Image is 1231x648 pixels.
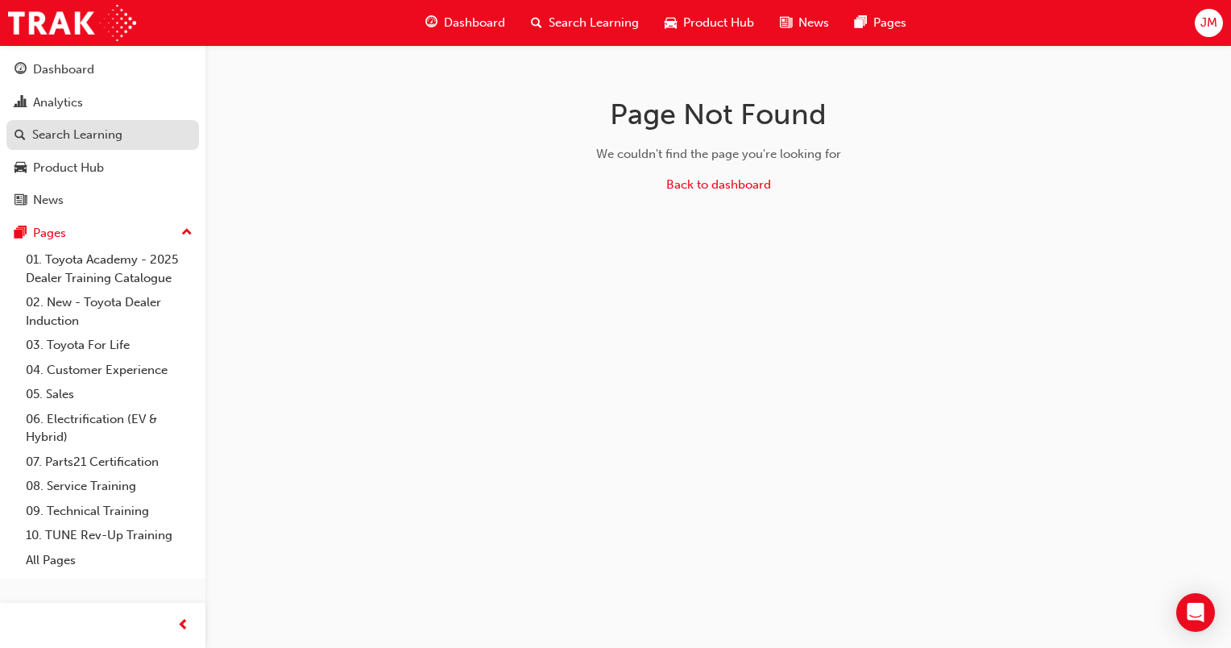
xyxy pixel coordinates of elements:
span: car-icon [665,13,677,33]
a: search-iconSearch Learning [518,6,652,39]
a: pages-iconPages [842,6,919,39]
span: JM [1200,14,1217,32]
a: 08. Service Training [19,474,199,499]
a: 05. Sales [19,382,199,407]
button: Pages [6,218,199,248]
a: All Pages [19,548,199,573]
span: prev-icon [177,616,189,636]
a: 03. Toyota For Life [19,333,199,358]
span: car-icon [15,161,27,176]
a: guage-iconDashboard [412,6,518,39]
img: Trak [8,5,136,41]
div: News [33,191,64,210]
span: Pages [873,14,906,32]
a: Search Learning [6,120,199,150]
button: DashboardAnalyticsSearch LearningProduct HubNews [6,52,199,218]
a: Back to dashboard [666,177,771,192]
a: 01. Toyota Academy - 2025 Dealer Training Catalogue [19,247,199,290]
a: Product Hub [6,153,199,183]
span: pages-icon [855,13,867,33]
span: guage-icon [425,13,437,33]
a: 06. Electrification (EV & Hybrid) [19,407,199,450]
a: 02. New - Toyota Dealer Induction [19,290,199,333]
div: We couldn't find the page you're looking for [463,145,974,164]
div: Product Hub [33,159,104,177]
a: Dashboard [6,55,199,85]
h1: Page Not Found [463,97,974,132]
span: news-icon [780,13,792,33]
div: Pages [33,224,66,243]
div: Search Learning [32,126,122,144]
span: Dashboard [444,14,505,32]
a: 07. Parts21 Certification [19,450,199,475]
a: car-iconProduct Hub [652,6,767,39]
a: 09. Technical Training [19,499,199,524]
a: 10. TUNE Rev-Up Training [19,523,199,548]
a: news-iconNews [767,6,842,39]
a: Analytics [6,88,199,118]
span: search-icon [531,13,542,33]
span: guage-icon [15,63,27,77]
a: News [6,185,199,215]
span: up-icon [181,222,193,243]
div: Analytics [33,93,83,112]
span: news-icon [15,193,27,208]
a: 04. Customer Experience [19,358,199,383]
span: Product Hub [683,14,754,32]
span: chart-icon [15,96,27,110]
span: Search Learning [549,14,639,32]
div: Open Intercom Messenger [1176,593,1215,632]
span: News [798,14,829,32]
button: JM [1195,9,1223,37]
span: pages-icon [15,226,27,241]
div: Dashboard [33,60,94,79]
span: search-icon [15,128,26,143]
